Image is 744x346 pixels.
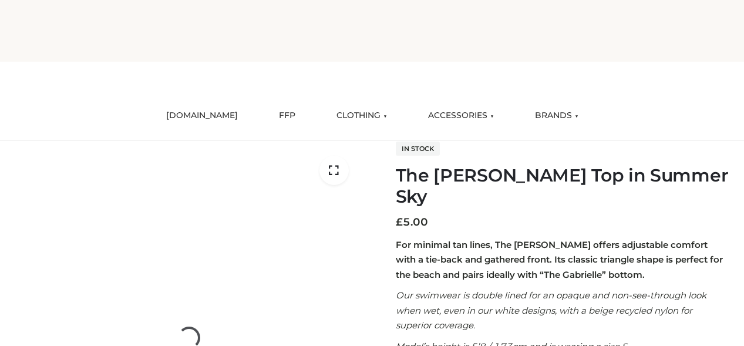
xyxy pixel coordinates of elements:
a: CLOTHING [328,103,396,129]
em: Our swimwear is double lined for an opaque and non-see-through look when wet, even in our white d... [396,290,706,331]
a: FFP [270,103,304,129]
a: [DOMAIN_NAME] [157,103,247,129]
bdi: 5.00 [396,216,428,229]
h1: The [PERSON_NAME] Top in Summer Sky [396,165,730,207]
strong: For minimal tan lines, The [PERSON_NAME] offers adjustable comfort with a tie-back and gathered f... [396,239,723,280]
a: BRANDS [526,103,587,129]
span: In stock [396,142,440,156]
a: ACCESSORIES [419,103,503,129]
span: £ [396,216,403,229]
